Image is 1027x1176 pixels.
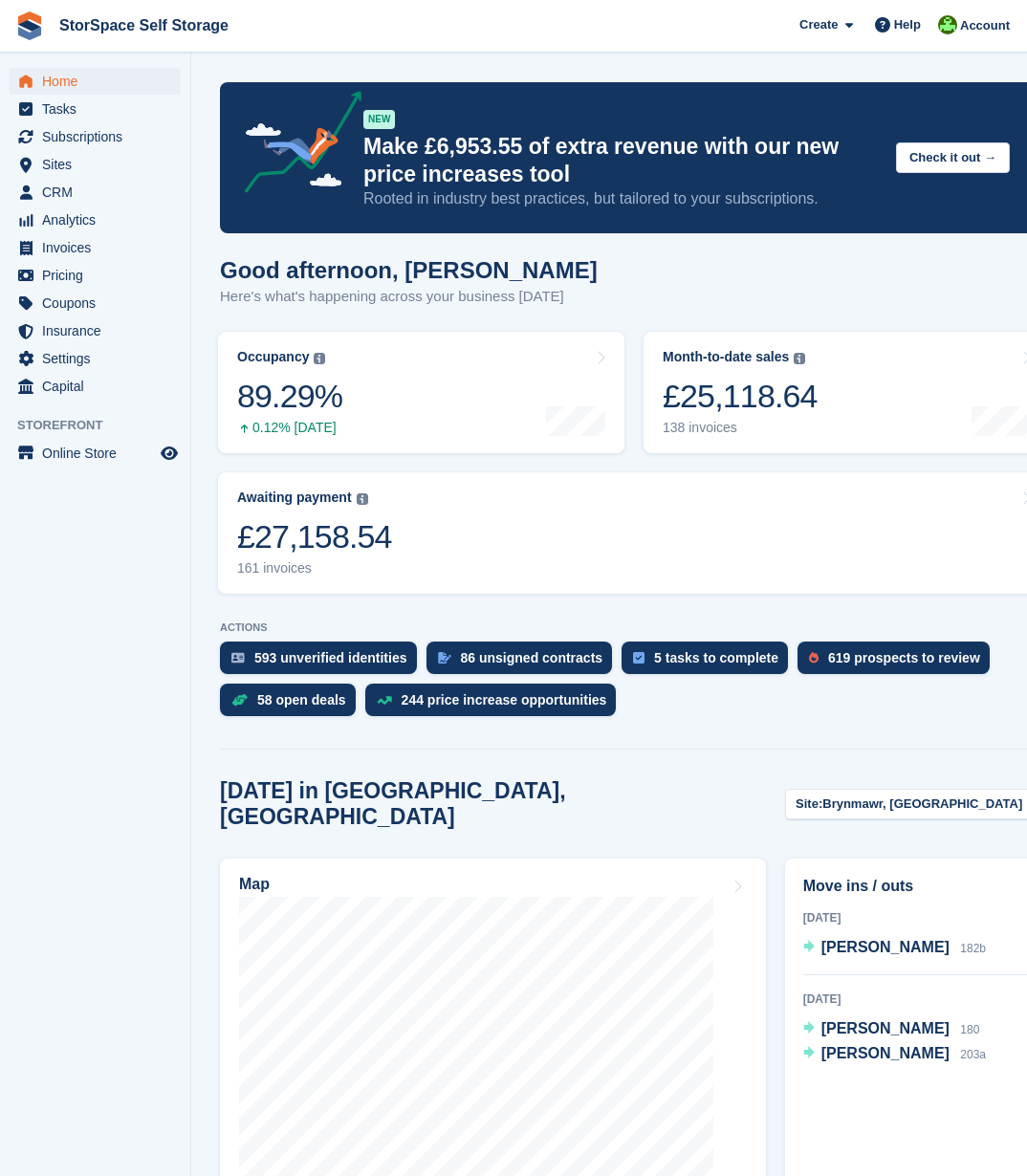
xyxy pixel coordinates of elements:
a: [PERSON_NAME] 203a [803,1042,986,1067]
span: Sites [42,151,157,178]
div: 593 unverified identities [254,650,407,665]
img: icon-info-grey-7440780725fd019a000dd9b08b2336e03edf1995a4989e88bcd33f0948082b44.svg [314,353,325,364]
span: Tasks [42,96,157,122]
a: menu [10,151,181,178]
span: Account [960,16,1010,35]
a: 5 tasks to complete [622,642,798,684]
span: Subscriptions [42,123,157,150]
a: menu [10,345,181,372]
span: Brynmawr, [GEOGRAPHIC_DATA] [822,795,1022,814]
span: Insurance [42,317,157,344]
a: menu [10,234,181,261]
p: Here's what's happening across your business [DATE] [220,286,598,308]
h1: Good afternoon, [PERSON_NAME] [220,257,598,283]
img: verify_identity-adf6edd0f0f0b5bbfe63781bf79b02c33cf7c696d77639b501bdc392416b5a36.svg [231,652,245,664]
a: 86 unsigned contracts [426,642,623,684]
a: menu [10,96,181,122]
span: Online Store [42,440,157,467]
img: icon-info-grey-7440780725fd019a000dd9b08b2336e03edf1995a4989e88bcd33f0948082b44.svg [357,493,368,505]
div: £25,118.64 [663,377,818,416]
h2: [DATE] in [GEOGRAPHIC_DATA], [GEOGRAPHIC_DATA] [220,778,785,830]
a: 244 price increase opportunities [365,684,626,726]
a: menu [10,440,181,467]
span: 182b [960,942,986,955]
div: 5 tasks to complete [654,650,778,665]
div: 58 open deals [257,692,346,708]
span: 180 [960,1023,979,1036]
span: Settings [42,345,157,372]
div: Awaiting payment [237,490,352,506]
img: stora-icon-8386f47178a22dfd0bd8f6a31ec36ba5ce8667c1dd55bd0f319d3a0aa187defe.svg [15,11,44,40]
div: Occupancy [237,349,309,365]
a: menu [10,290,181,316]
button: Check it out → [896,142,1010,174]
span: Invoices [42,234,157,261]
span: Home [42,68,157,95]
a: [PERSON_NAME] 182b [803,936,986,961]
img: Jon Pace [938,15,957,34]
img: price-adjustments-announcement-icon-8257ccfd72463d97f412b2fc003d46551f7dbcb40ab6d574587a9cd5c0d94... [229,91,362,200]
a: menu [10,179,181,206]
a: [PERSON_NAME] 180 [803,1017,980,1042]
div: 86 unsigned contracts [461,650,603,665]
div: 619 prospects to review [828,650,980,665]
div: 89.29% [237,377,342,416]
img: prospect-51fa495bee0391a8d652442698ab0144808aea92771e9ea1ae160a38d050c398.svg [809,652,819,664]
a: menu [10,262,181,289]
span: CRM [42,179,157,206]
p: Rooted in industry best practices, but tailored to your subscriptions. [363,188,881,209]
img: contract_signature_icon-13c848040528278c33f63329250d36e43548de30e8caae1d1a13099fd9432cc5.svg [438,652,451,664]
div: £27,158.54 [237,517,392,556]
p: Make £6,953.55 of extra revenue with our new price increases tool [363,133,881,188]
a: menu [10,317,181,344]
a: Occupancy 89.29% 0.12% [DATE] [218,332,624,453]
a: menu [10,68,181,95]
span: [PERSON_NAME] [821,1045,950,1061]
span: Capital [42,373,157,400]
span: [PERSON_NAME] [821,939,950,955]
img: deal-1b604bf984904fb50ccaf53a9ad4b4a5d6e5aea283cecdc64d6e3604feb123c2.svg [231,693,248,707]
span: Help [894,15,921,34]
span: Analytics [42,207,157,233]
div: 244 price increase opportunities [402,692,607,708]
img: price_increase_opportunities-93ffe204e8149a01c8c9dc8f82e8f89637d9d84a8eef4429ea346261dce0b2c0.svg [377,696,392,705]
a: menu [10,207,181,233]
img: task-75834270c22a3079a89374b754ae025e5fb1db73e45f91037f5363f120a921f8.svg [633,652,645,664]
a: 593 unverified identities [220,642,426,684]
h2: Map [239,876,270,893]
a: StorSpace Self Storage [52,10,236,41]
span: Storefront [17,416,190,435]
span: Site: [796,795,822,814]
a: 58 open deals [220,684,365,726]
div: Month-to-date sales [663,349,789,365]
span: 203a [960,1048,986,1061]
span: Create [799,15,838,34]
a: menu [10,123,181,150]
a: 619 prospects to review [798,642,999,684]
span: Coupons [42,290,157,316]
div: 138 invoices [663,420,818,436]
a: Preview store [158,442,181,465]
span: [PERSON_NAME] [821,1020,950,1036]
div: 161 invoices [237,560,392,577]
div: 0.12% [DATE] [237,420,342,436]
img: icon-info-grey-7440780725fd019a000dd9b08b2336e03edf1995a4989e88bcd33f0948082b44.svg [794,353,805,364]
span: Pricing [42,262,157,289]
div: NEW [363,110,395,129]
a: menu [10,373,181,400]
